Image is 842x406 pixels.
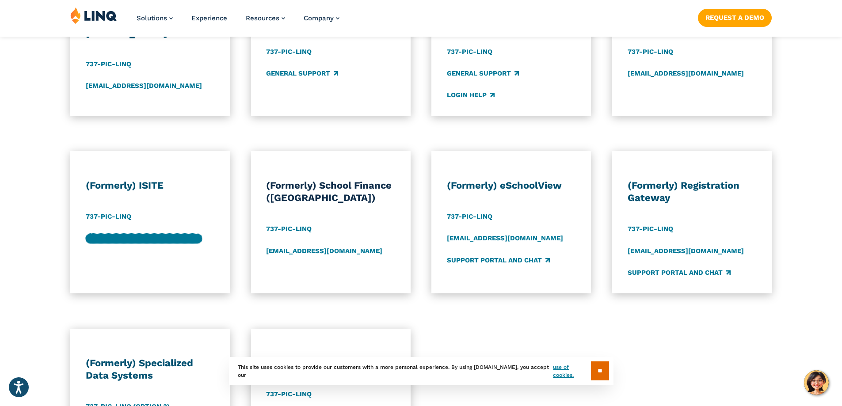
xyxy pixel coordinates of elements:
a: [EMAIL_ADDRESS][DOMAIN_NAME] [628,68,744,78]
a: use of cookies. [553,363,591,379]
a: Resources [246,14,285,22]
nav: Primary Navigation [137,7,339,36]
h3: (Formerly) Specialized Data Systems [86,357,215,382]
a: [EMAIL_ADDRESS][DOMAIN_NAME] [628,246,744,256]
img: LINQ | K‑12 Software [70,7,117,24]
h3: (Formerly) ISITE [86,179,215,192]
a: [EMAIL_ADDRESS][DOMAIN_NAME] [447,234,563,243]
a: General Support [266,68,338,78]
a: Login Help [447,90,495,100]
a: Company [304,14,339,22]
a: Support Portal and Chat [447,255,550,265]
span: Resources [246,14,279,22]
a: Support Portal and Chat [628,268,731,277]
a: 737-PIC-LINQ [628,224,673,234]
a: Solutions [137,14,173,22]
a: General Support [447,68,519,78]
nav: Button Navigation [698,7,772,27]
button: Hello, have a question? Let’s chat. [804,370,829,395]
span: Solutions [137,14,167,22]
a: 737-PIC-LINQ [266,224,312,234]
a: 737-PIC-LINQ [86,212,131,222]
h3: (Formerly) eSchoolView [447,179,576,192]
a: [EMAIL_ADDRESS][DOMAIN_NAME] [266,246,382,256]
a: 737-PIC-LINQ [86,59,131,69]
a: Request a Demo [698,9,772,27]
h3: (Formerly) School Finance ([GEOGRAPHIC_DATA]) [266,179,395,204]
h3: (Formerly) Registration Gateway [628,179,757,204]
div: This site uses cookies to provide our customers with a more personal experience. By using [DOMAIN... [229,357,613,385]
a: [EMAIL_ADDRESS][DOMAIN_NAME] [86,81,202,91]
a: 737-PIC-LINQ [266,47,312,57]
a: 737-PIC-LINQ [447,212,492,222]
a: [EMAIL_ADDRESS][DOMAIN_NAME] [86,234,202,243]
a: 737-PIC-LINQ [628,47,673,57]
span: Company [304,14,334,22]
a: Experience [191,14,227,22]
a: 737-PIC-LINQ [447,47,492,57]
